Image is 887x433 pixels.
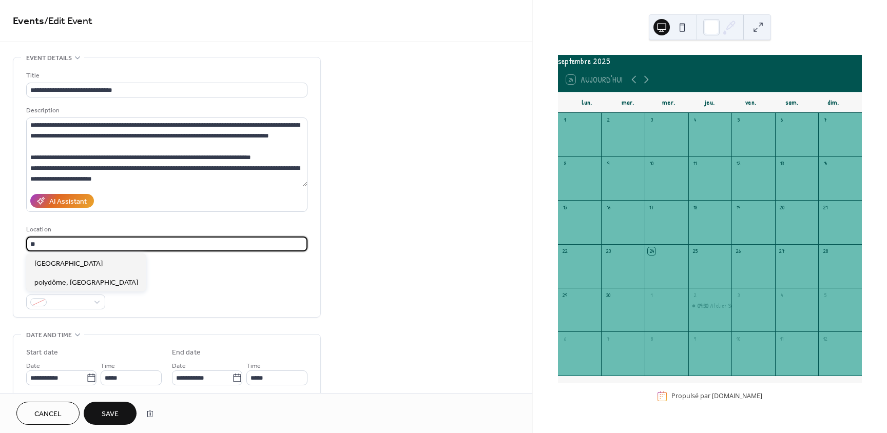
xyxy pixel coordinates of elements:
div: 16 [604,203,612,211]
div: 12 [821,334,829,342]
div: 14 [821,160,829,167]
div: Event color [26,282,103,293]
div: End date [172,347,201,358]
div: 25 [691,247,699,255]
span: Date [172,361,186,371]
div: 10 [648,160,655,167]
div: 30 [604,291,612,299]
div: 19 [735,203,742,211]
span: / Edit Event [44,11,92,31]
div: 5 [821,291,829,299]
span: Event details [26,53,72,64]
div: 2 [604,116,612,124]
div: 24 [648,247,655,255]
div: 21 [821,203,829,211]
div: 22 [561,247,569,255]
div: Atelier Soutien à la Parentalité [688,302,732,310]
div: 29 [561,291,569,299]
div: 15 [561,203,569,211]
div: 8 [561,160,569,167]
div: 9 [691,334,699,342]
div: 17 [648,203,655,211]
div: AI Assistant [49,196,87,207]
a: Events [13,11,44,31]
div: mer. [648,92,689,113]
div: 26 [735,247,742,255]
div: lun. [566,92,607,113]
span: [GEOGRAPHIC_DATA] [34,259,103,269]
div: 27 [778,247,786,255]
span: Date and time [26,330,72,341]
div: 9 [604,160,612,167]
button: Cancel [16,402,80,425]
span: Cancel [34,409,62,420]
div: 28 [821,247,829,255]
div: 4 [691,116,699,124]
div: 2 [691,291,699,299]
span: Time [101,361,115,371]
div: mar. [607,92,648,113]
div: 1 [648,291,655,299]
div: 5 [735,116,742,124]
div: 18 [691,203,699,211]
div: Atelier Soutien à la Parentalité [710,302,782,310]
div: Propulsé par [671,392,762,401]
div: 11 [778,334,786,342]
span: 09:30 [698,302,710,310]
button: Save [84,402,137,425]
div: 13 [778,160,786,167]
div: 4 [778,291,786,299]
div: 11 [691,160,699,167]
span: polydôme, [GEOGRAPHIC_DATA] [34,278,138,288]
div: 20 [778,203,786,211]
div: 23 [604,247,612,255]
div: Location [26,224,305,235]
div: 12 [735,160,742,167]
div: 6 [561,334,569,342]
div: 6 [778,116,786,124]
div: Description [26,105,305,116]
div: Title [26,70,305,81]
div: 10 [735,334,742,342]
div: Start date [26,347,58,358]
div: 7 [604,334,612,342]
span: Save [102,409,119,420]
div: septembre 2025 [558,55,862,67]
div: 3 [648,116,655,124]
span: Time [246,361,261,371]
div: dim. [813,92,854,113]
div: 3 [735,291,742,299]
div: 1 [561,116,569,124]
div: 8 [648,334,655,342]
span: Date [26,361,40,371]
div: sam. [772,92,813,113]
div: ven. [730,92,772,113]
button: AI Assistant [30,194,94,208]
div: 7 [821,116,829,124]
a: [DOMAIN_NAME] [712,392,762,401]
div: jeu. [689,92,730,113]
